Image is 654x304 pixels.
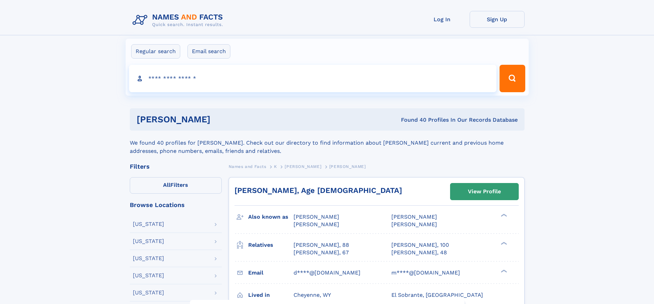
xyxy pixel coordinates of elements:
div: ❯ [499,269,507,273]
span: [PERSON_NAME] [329,164,366,169]
div: [US_STATE] [133,239,164,244]
div: View Profile [468,184,501,199]
a: Names and Facts [229,162,266,171]
span: Cheyenne, WY [294,292,331,298]
span: [PERSON_NAME] [285,164,321,169]
span: El Sobrante, [GEOGRAPHIC_DATA] [391,292,483,298]
button: Search Button [500,65,525,92]
a: Log In [415,11,470,28]
h3: Email [248,267,294,279]
span: [PERSON_NAME] [294,214,339,220]
a: [PERSON_NAME], 48 [391,249,447,256]
a: [PERSON_NAME], 88 [294,241,349,249]
a: [PERSON_NAME], Age [DEMOGRAPHIC_DATA] [234,186,402,195]
a: [PERSON_NAME], 100 [391,241,449,249]
div: [US_STATE] [133,290,164,295]
a: [PERSON_NAME] [285,162,321,171]
img: Logo Names and Facts [130,11,229,29]
div: [US_STATE] [133,256,164,261]
label: Filters [130,177,222,194]
div: [US_STATE] [133,221,164,227]
div: We found 40 profiles for [PERSON_NAME]. Check out our directory to find information about [PERSON... [130,131,525,155]
span: [PERSON_NAME] [391,221,437,228]
label: Regular search [131,44,180,59]
h3: Also known as [248,211,294,223]
h3: Relatives [248,239,294,251]
div: [US_STATE] [133,273,164,278]
div: Filters [130,163,222,170]
span: [PERSON_NAME] [391,214,437,220]
div: ❯ [499,241,507,245]
span: All [163,182,170,188]
a: [PERSON_NAME], 67 [294,249,349,256]
input: search input [129,65,497,92]
h3: Lived in [248,289,294,301]
span: K [274,164,277,169]
a: Sign Up [470,11,525,28]
a: K [274,162,277,171]
span: [PERSON_NAME] [294,221,339,228]
div: ❯ [499,213,507,218]
div: Browse Locations [130,202,222,208]
h1: [PERSON_NAME] [137,115,306,124]
a: View Profile [450,183,518,200]
label: Email search [187,44,230,59]
div: Found 40 Profiles In Our Records Database [306,116,518,124]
